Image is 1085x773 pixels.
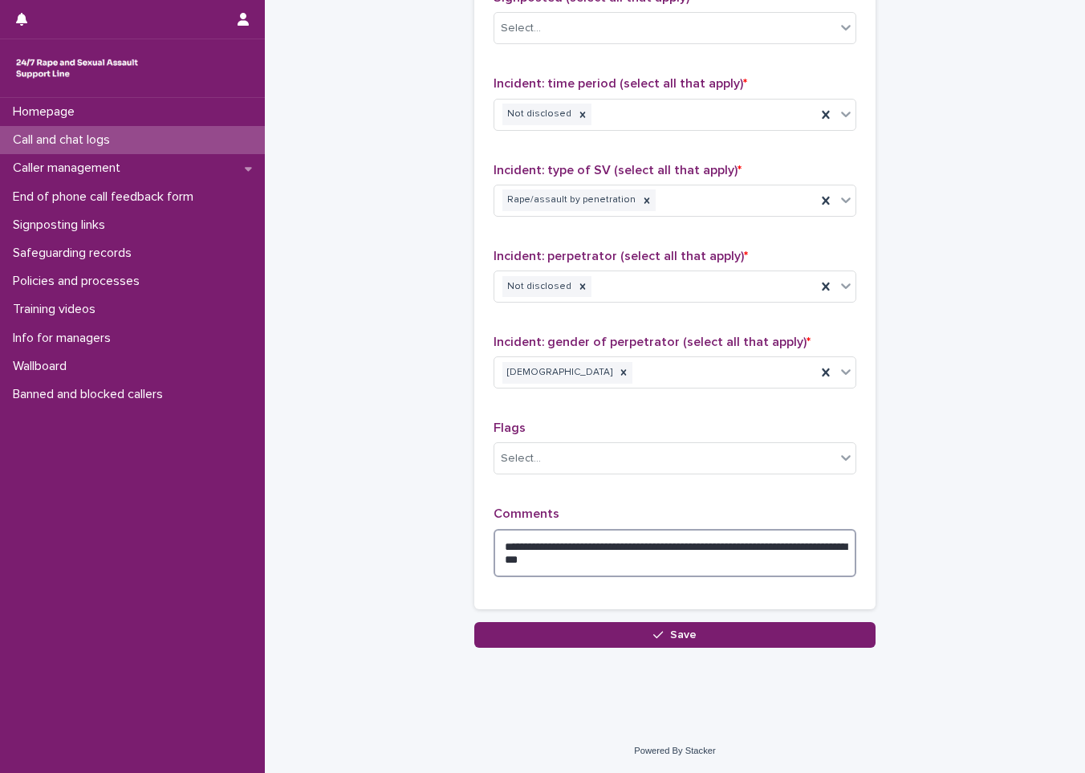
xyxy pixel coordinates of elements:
div: [DEMOGRAPHIC_DATA] [502,362,615,384]
div: Select... [501,450,541,467]
p: Wallboard [6,359,79,374]
p: End of phone call feedback form [6,189,206,205]
p: Call and chat logs [6,132,123,148]
div: Not disclosed [502,104,574,125]
span: Flags [494,421,526,434]
p: Caller management [6,161,133,176]
p: Banned and blocked callers [6,387,176,402]
span: Save [670,629,697,641]
span: Incident: perpetrator (select all that apply) [494,250,748,262]
p: Signposting links [6,218,118,233]
span: Incident: type of SV (select all that apply) [494,164,742,177]
p: Policies and processes [6,274,152,289]
button: Save [474,622,876,648]
div: Not disclosed [502,276,574,298]
p: Safeguarding records [6,246,144,261]
span: Comments [494,507,559,520]
p: Info for managers [6,331,124,346]
p: Training videos [6,302,108,317]
img: rhQMoQhaT3yELyF149Cw [13,52,141,84]
p: Homepage [6,104,87,120]
span: Incident: gender of perpetrator (select all that apply) [494,336,811,348]
span: Incident: time period (select all that apply) [494,77,747,90]
div: Select... [501,20,541,37]
div: Rape/assault by penetration [502,189,638,211]
a: Powered By Stacker [634,746,715,755]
